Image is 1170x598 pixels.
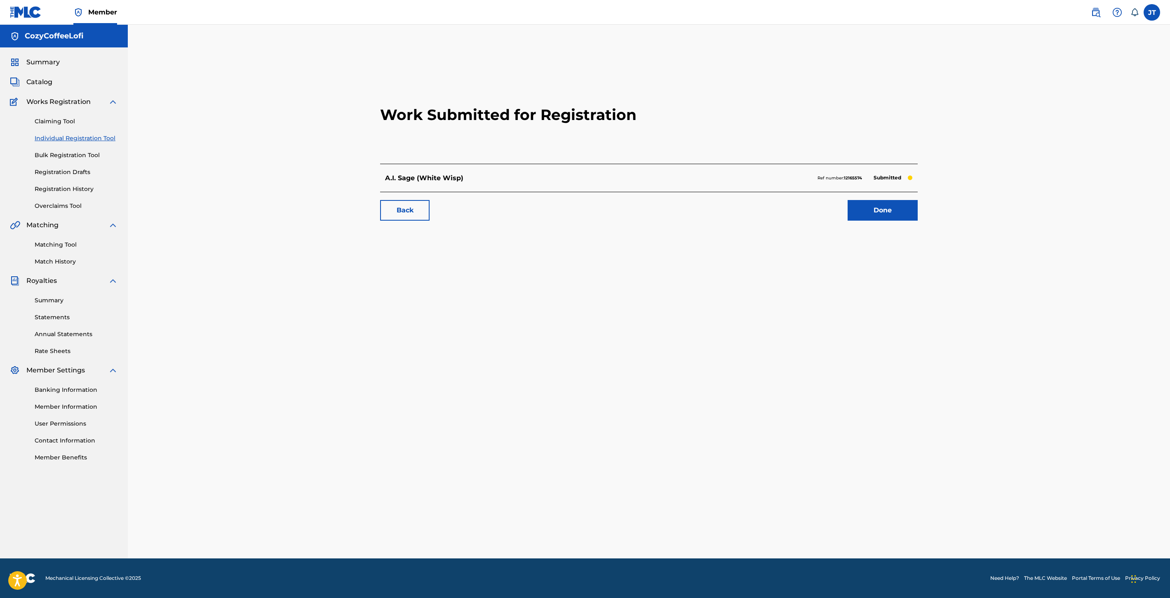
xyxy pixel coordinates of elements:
[1131,567,1136,591] div: Drag
[35,386,118,394] a: Banking Information
[26,365,85,375] span: Member Settings
[35,403,118,411] a: Member Information
[35,168,118,177] a: Registration Drafts
[1088,4,1104,21] a: Public Search
[1072,574,1120,582] a: Portal Terms of Use
[25,31,83,41] h5: CozyCoffeeLofi
[1130,8,1139,16] div: Notifications
[1024,574,1067,582] a: The MLC Website
[10,77,20,87] img: Catalog
[35,453,118,462] a: Member Benefits
[108,276,118,286] img: expand
[1109,4,1125,21] div: Help
[35,296,118,305] a: Summary
[10,31,20,41] img: Accounts
[35,151,118,160] a: Bulk Registration Tool
[869,172,905,184] p: Submitted
[380,66,918,164] h2: Work Submitted for Registration
[1125,574,1160,582] a: Privacy Policy
[35,240,118,249] a: Matching Tool
[26,57,60,67] span: Summary
[10,573,35,583] img: logo
[35,419,118,428] a: User Permissions
[380,200,430,221] a: Back
[35,117,118,126] a: Claiming Tool
[108,220,118,230] img: expand
[990,574,1019,582] a: Need Help?
[1112,7,1122,17] img: help
[10,276,20,286] img: Royalties
[35,202,118,210] a: Overclaims Tool
[35,185,118,193] a: Registration History
[108,97,118,107] img: expand
[35,313,118,322] a: Statements
[10,57,20,67] img: Summary
[35,134,118,143] a: Individual Registration Tool
[26,97,91,107] span: Works Registration
[45,574,141,582] span: Mechanical Licensing Collective © 2025
[385,173,463,183] p: A.I. Sage (White Wisp)
[10,57,60,67] a: SummarySummary
[1147,425,1170,492] iframe: Resource Center
[10,220,20,230] img: Matching
[35,330,118,339] a: Annual Statements
[1091,7,1101,17] img: search
[108,365,118,375] img: expand
[35,347,118,356] a: Rate Sheets
[1129,558,1170,598] iframe: Chat Widget
[26,77,52,87] span: Catalog
[10,6,42,18] img: MLC Logo
[35,436,118,445] a: Contact Information
[818,174,862,182] p: Ref number:
[1144,4,1160,21] div: User Menu
[844,175,862,181] strong: 12165574
[26,276,57,286] span: Royalties
[35,257,118,266] a: Match History
[10,77,52,87] a: CatalogCatalog
[10,365,20,375] img: Member Settings
[848,200,918,221] a: Done
[73,7,83,17] img: Top Rightsholder
[26,220,59,230] span: Matching
[10,97,21,107] img: Works Registration
[88,7,117,17] span: Member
